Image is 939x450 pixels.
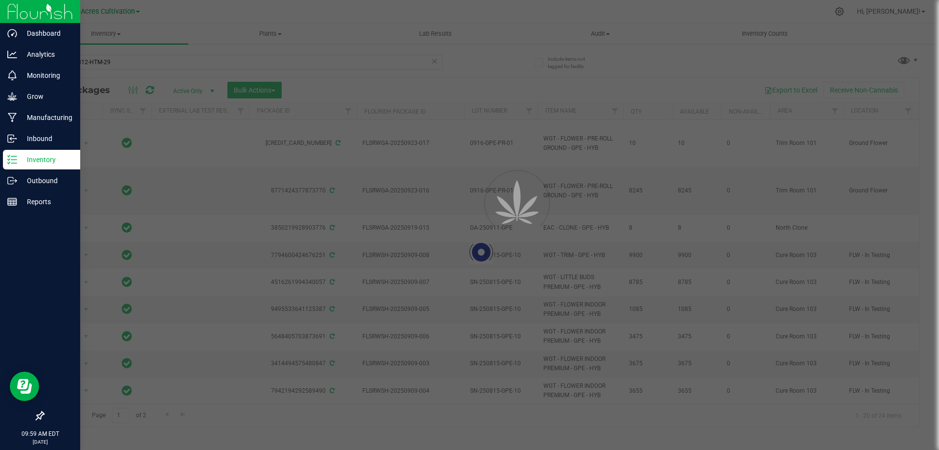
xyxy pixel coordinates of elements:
[17,175,76,187] p: Outbound
[7,28,17,38] inline-svg: Dashboard
[17,27,76,39] p: Dashboard
[7,49,17,59] inline-svg: Analytics
[17,91,76,102] p: Grow
[7,155,17,165] inline-svg: Inventory
[17,133,76,144] p: Inbound
[17,48,76,60] p: Analytics
[7,113,17,122] inline-svg: Manufacturing
[7,176,17,186] inline-svg: Outbound
[7,92,17,101] inline-svg: Grow
[7,134,17,143] inline-svg: Inbound
[17,196,76,208] p: Reports
[17,112,76,123] p: Manufacturing
[7,71,17,80] inline-svg: Monitoring
[7,197,17,207] inline-svg: Reports
[17,70,76,81] p: Monitoring
[4,429,76,438] p: 09:59 AM EDT
[17,154,76,166] p: Inventory
[10,372,39,401] iframe: Resource center
[4,438,76,446] p: [DATE]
